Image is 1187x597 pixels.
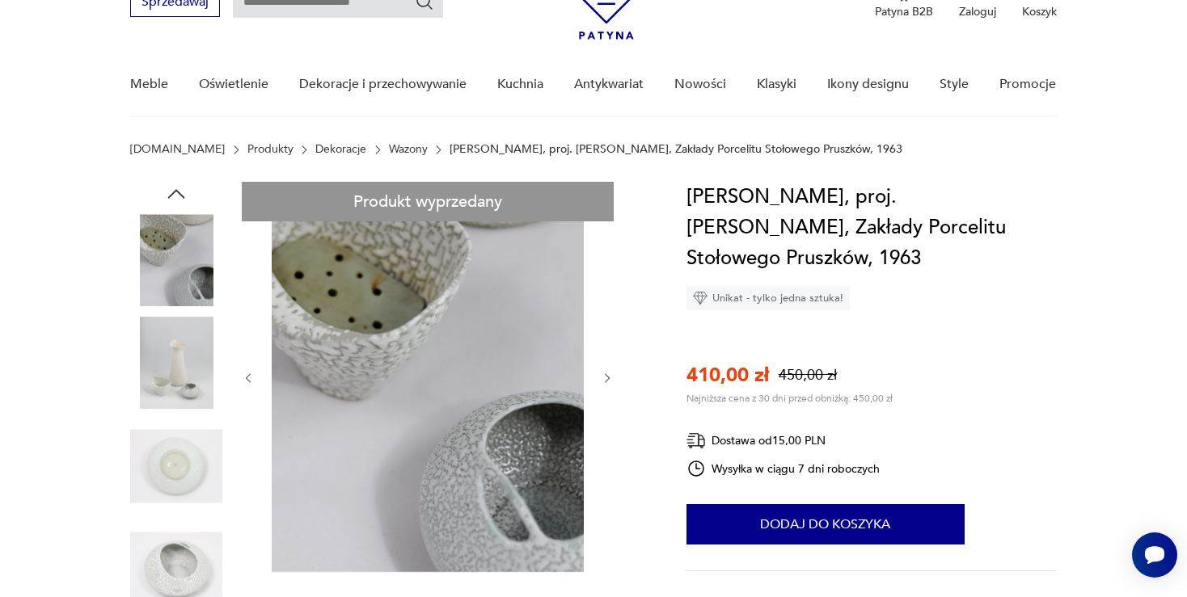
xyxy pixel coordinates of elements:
[130,214,222,306] img: Zdjęcie produktu Wazon ikebana, proj. Wiesława Gołajewska, Zakłady Porcelitu Stołowego Pruszków, ...
[574,53,644,116] a: Antykwariat
[199,53,268,116] a: Oświetlenie
[827,53,909,116] a: Ikony designu
[272,182,584,572] img: Zdjęcie produktu Wazon ikebana, proj. Wiesława Gołajewska, Zakłady Porcelitu Stołowego Pruszków, ...
[299,53,467,116] a: Dekoracje i przechowywanie
[686,286,850,310] div: Unikat - tylko jedna sztuka!
[875,4,933,19] p: Patyna B2B
[315,143,366,156] a: Dekoracje
[686,459,881,478] div: Wysyłka w ciągu 7 dni roboczych
[686,392,893,405] p: Najniższa cena z 30 dni przed obniżką: 450,00 zł
[686,431,706,451] img: Ikona dostawy
[959,4,996,19] p: Zaloguj
[130,53,168,116] a: Meble
[674,53,726,116] a: Nowości
[686,182,1057,274] h1: [PERSON_NAME], proj. [PERSON_NAME], Zakłady Porcelitu Stołowego Pruszków, 1963
[693,291,708,305] img: Ikona diamentu
[389,143,428,156] a: Wazony
[1132,532,1177,578] iframe: Smartsupp widget button
[686,362,769,389] p: 410,00 zł
[779,365,837,385] p: 450,00 zł
[247,143,294,156] a: Produkty
[130,143,225,156] a: [DOMAIN_NAME]
[686,504,965,544] button: Dodaj do koszyka
[999,53,1056,116] a: Promocje
[450,143,902,156] p: [PERSON_NAME], proj. [PERSON_NAME], Zakłady Porcelitu Stołowego Pruszków, 1963
[1022,4,1057,19] p: Koszyk
[757,53,796,116] a: Klasyki
[130,420,222,512] img: Zdjęcie produktu Wazon ikebana, proj. Wiesława Gołajewska, Zakłady Porcelitu Stołowego Pruszków, ...
[686,431,881,451] div: Dostawa od 15,00 PLN
[940,53,969,116] a: Style
[130,317,222,410] img: Zdjęcie produktu Wazon ikebana, proj. Wiesława Gołajewska, Zakłady Porcelitu Stołowego Pruszków, ...
[242,182,614,221] div: Produkt wyprzedany
[497,53,543,116] a: Kuchnia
